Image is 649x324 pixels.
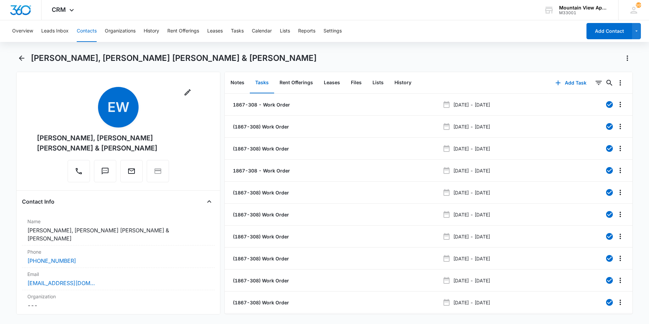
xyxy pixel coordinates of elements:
[12,20,33,42] button: Overview
[323,20,342,42] button: Settings
[232,145,289,152] a: (1867-308) Work Order
[615,253,626,264] button: Overflow Menu
[204,196,215,207] button: Close
[453,145,490,152] p: [DATE] - [DATE]
[274,72,318,93] button: Rent Offerings
[27,293,209,300] label: Organization
[453,233,490,240] p: [DATE] - [DATE]
[232,211,289,218] a: (1867-308) Work Order
[250,72,274,93] button: Tasks
[16,53,27,64] button: Back
[252,20,272,42] button: Calendar
[27,257,76,265] a: [PHONE_NUMBER]
[27,301,209,309] dd: ---
[615,121,626,132] button: Overflow Menu
[615,275,626,286] button: Overflow Menu
[105,20,136,42] button: Organizations
[68,170,90,176] a: Call
[41,20,69,42] button: Leads Inbox
[636,2,641,8] span: 109
[453,277,490,284] p: [DATE] - [DATE]
[232,277,289,284] a: (1867-308) Work Order
[37,133,200,153] div: [PERSON_NAME], [PERSON_NAME] [PERSON_NAME] & [PERSON_NAME]
[22,290,215,312] div: Organization---
[549,75,593,91] button: Add Task
[453,211,490,218] p: [DATE] - [DATE]
[22,198,54,206] h4: Contact Info
[615,99,626,110] button: Overflow Menu
[615,187,626,198] button: Overflow Menu
[27,218,209,225] label: Name
[604,77,615,88] button: Search...
[77,20,97,42] button: Contacts
[453,255,490,262] p: [DATE] - [DATE]
[453,101,490,108] p: [DATE] - [DATE]
[559,10,608,15] div: account id
[94,170,116,176] a: Text
[27,279,95,287] a: [EMAIL_ADDRESS][DOMAIN_NAME]
[280,20,290,42] button: Lists
[231,20,244,42] button: Tasks
[27,271,209,278] label: Email
[232,189,289,196] a: (1867-308) Work Order
[207,20,223,42] button: Leases
[22,246,215,268] div: Phone[PHONE_NUMBER]
[298,20,315,42] button: Reports
[453,123,490,130] p: [DATE] - [DATE]
[593,77,604,88] button: Filters
[31,53,317,63] h1: [PERSON_NAME], [PERSON_NAME] [PERSON_NAME] & [PERSON_NAME]
[453,167,490,174] p: [DATE] - [DATE]
[232,233,289,240] a: (1867-308) Work Order
[345,72,367,93] button: Files
[68,160,90,182] button: Call
[453,299,490,306] p: [DATE] - [DATE]
[94,160,116,182] button: Text
[615,143,626,154] button: Overflow Menu
[615,297,626,308] button: Overflow Menu
[615,231,626,242] button: Overflow Menu
[615,209,626,220] button: Overflow Menu
[27,248,209,255] label: Phone
[636,2,641,8] div: notifications count
[98,87,139,128] span: EW
[22,268,215,290] div: Email[EMAIL_ADDRESS][DOMAIN_NAME]
[225,72,250,93] button: Notes
[318,72,345,93] button: Leases
[367,72,389,93] button: Lists
[559,5,608,10] div: account name
[615,77,626,88] button: Overflow Menu
[453,189,490,196] p: [DATE] - [DATE]
[389,72,417,93] button: History
[27,226,209,242] dd: [PERSON_NAME], [PERSON_NAME] [PERSON_NAME] & [PERSON_NAME]
[232,255,289,262] a: (1867-308) Work Order
[586,23,632,39] button: Add Contact
[615,165,626,176] button: Overflow Menu
[232,101,290,108] a: 1867-308 - Work Order
[52,6,66,13] span: CRM
[120,170,143,176] a: Email
[622,53,633,64] button: Actions
[232,299,289,306] a: (1867-308) Work Order
[144,20,159,42] button: History
[232,123,289,130] a: (1867-308) Work Order
[232,167,290,174] a: 1867-308 - Work Order
[167,20,199,42] button: Rent Offerings
[22,215,215,246] div: Name[PERSON_NAME], [PERSON_NAME] [PERSON_NAME] & [PERSON_NAME]
[120,160,143,182] button: Email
